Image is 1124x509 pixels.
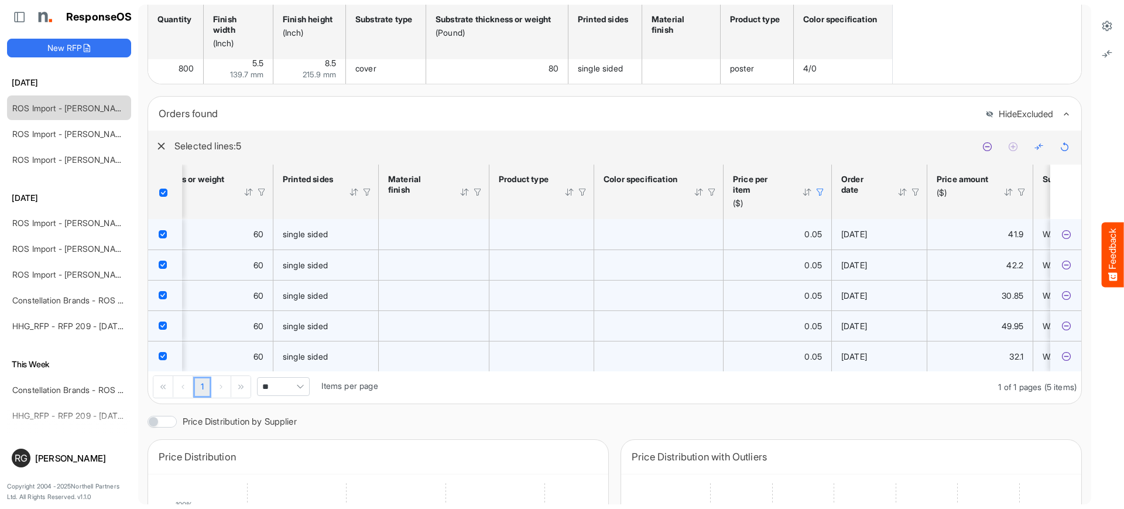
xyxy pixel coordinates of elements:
td: checkbox [148,341,182,371]
a: HHG_RFP - RFP 209 - [DATE] - ROS TEST 3 (LITE) (1) (2) [12,321,228,331]
a: Page 1 of 1 Pages [193,377,211,398]
div: Material finish [388,174,444,195]
span: 139.7 mm [230,70,263,79]
span: poster [730,63,754,73]
td: checkbox [148,310,182,341]
td: checkbox [148,280,182,310]
td: is template cell Column Header httpsnorthellcomontologiesmapping-rulesmanufacturinghassubstratefi... [642,53,721,84]
div: Go to last page [231,376,251,397]
td: single sided is template cell Column Header httpsnorthellcomontologiesmapping-rulesmanufacturingh... [273,280,379,310]
span: 60 [253,260,263,270]
div: [PERSON_NAME] [35,454,126,463]
td: a69becd9-9f58-4145-ace7-86af006cf01c is template cell Column Header [1050,280,1084,310]
td: f498c058-9f3f-46ff-8ff2-2294214b7d10 is template cell Column Header [1050,219,1084,250]
td: cover is template cell Column Header httpsnorthellcomontologiesmapping-rulesmaterialhassubstratem... [346,53,426,84]
span: (5 items) [1044,382,1077,392]
td: is template cell Column Header httpsnorthellcomontologiesmapping-rulesproducthasproducttype [489,219,594,250]
span: [DATE] [841,260,867,270]
span: 8.5 [325,58,336,68]
span: 800 [179,63,194,73]
div: Go to previous page [173,376,193,397]
td: 60 is template cell Column Header httpsnorthellcomontologiesmapping-rulesmaterialhasmaterialthick... [100,280,273,310]
td: 19/08/2024 is template cell Column Header httpsnorthellcomontologiesmapping-rulesorderhasorderdate [832,250,927,280]
div: Filter Icon [256,187,267,197]
td: 17/07/2024 is template cell Column Header httpsnorthellcomontologiesmapping-rulesorderhasorderdate [832,219,927,250]
td: 800 is template cell Column Header httpsnorthellcomontologiesmapping-rulesorderhasquantity [148,53,204,84]
a: ROS Import - [PERSON_NAME] - ROS 11 [12,244,164,254]
h1: ResponseOS [66,11,132,23]
td: 84977875-4286-4a3a-8334-7c9adf6f936c is template cell Column Header [1050,310,1084,341]
button: New RFP [7,39,131,57]
span: 60 [253,351,263,361]
button: Feedback [1102,222,1124,287]
a: ROS Import - [PERSON_NAME] - ROS 11 [12,129,164,139]
span: 0.05 [804,321,822,331]
div: Substrate type [355,14,413,25]
td: 22/05/2024 is template cell Column Header httpsnorthellcomontologiesmapping-rulesorderhasorderdate [832,280,927,310]
span: 0.05 [804,351,822,361]
div: Price Distribution with Outliers [632,449,1071,465]
td: 0.05 is template cell Column Header price-per-item [724,341,832,371]
div: Filter Icon [1016,187,1027,197]
td: 0.05 is template cell Column Header price-per-item [724,250,832,280]
div: ($) [937,187,988,198]
td: is template cell Column Header httpsnorthellcomontologiesmapping-rulesproducthasproducttype [489,280,594,310]
td: is template cell Column Header httpsnorthellcomontologiesmapping-rulesproducthasproducttype [489,341,594,371]
td: is template cell Column Header httpsnorthellcomontologiesmapping-rulesmanufacturinghassubstratefi... [379,250,489,280]
div: Filter Icon [707,187,717,197]
td: checkbox [148,250,182,280]
span: single sided [283,351,328,361]
td: is template cell Column Header httpsnorthellcomontologiesmapping-rulesfeaturehascolourspecification [594,219,724,250]
td: single sided is template cell Column Header httpsnorthellcomontologiesmapping-rulesmanufacturingh... [273,310,379,341]
span: single sided [283,260,328,270]
span: Pagerdropdown [257,377,310,396]
td: 0.049999999999999996 is template cell Column Header price-per-item [724,219,832,250]
div: (Pound) [436,28,555,38]
span: RG [15,453,28,463]
div: Price per item [733,174,787,195]
td: 0.05 is template cell Column Header price-per-item [724,280,832,310]
h6: [DATE] [7,192,131,204]
td: 32.1 is template cell Column Header httpsnorthellcomontologiesmapping-rulesorderhasprice [927,341,1033,371]
td: 80 is template cell Column Header httpsnorthellcomontologiesmapping-rulesmaterialhasmaterialthick... [426,53,568,84]
span: 0.05 [804,260,822,270]
a: ROS Import - [PERSON_NAME] - ROS 11 [12,218,164,228]
span: single sided [283,291,328,300]
td: 0.05 is template cell Column Header price-per-item [724,310,832,341]
button: Exclude [1060,320,1072,332]
td: is template cell Column Header httpsnorthellcomontologiesmapping-rulesmanufacturinghassubstratefi... [379,280,489,310]
span: 60 [253,321,263,331]
td: 60 is template cell Column Header httpsnorthellcomontologiesmapping-rulesmaterialhasmaterialthick... [100,341,273,371]
span: 60 [253,229,263,239]
div: Material finish [652,14,707,35]
div: Quantity [157,14,190,25]
span: single sided [578,63,623,73]
td: 60 is template cell Column Header httpsnorthellcomontologiesmapping-rulesmaterialhasmaterialthick... [100,310,273,341]
td: single sided is template cell Column Header httpsnorthellcomontologiesmapping-rulesmanufacturingh... [273,250,379,280]
span: [DATE] [841,351,867,361]
td: is template cell Column Header httpsnorthellcomontologiesmapping-rulesproducthasproducttype [489,310,594,341]
img: Northell [32,5,56,29]
h6: [DATE] [7,76,131,89]
div: Orders found [159,105,976,122]
div: Order date [841,174,882,195]
td: 12/02/2024 is template cell Column Header httpsnorthellcomontologiesmapping-rulesorderhasorderdate [832,310,927,341]
td: 381d5f08-1776-4fbb-9d72-b99d0a5ae8a1 is template cell Column Header [1050,341,1084,371]
button: Exclude [1060,259,1072,271]
div: Filter Icon [362,187,372,197]
a: ROS Import - [PERSON_NAME] - ROS 11 [12,269,164,279]
h6: This Week [7,358,131,371]
td: checkbox [148,219,182,250]
span: cover [355,63,376,73]
div: Printed sides [283,174,334,185]
div: Product type [730,14,780,25]
div: Printed sides [578,14,629,25]
td: is template cell Column Header httpsnorthellcomontologiesmapping-rulesfeaturehascolourspecification [594,250,724,280]
div: Substrate thickness or weight [436,14,555,25]
td: 42.2 is template cell Column Header httpsnorthellcomontologiesmapping-rulesorderhasprice [927,250,1033,280]
td: is template cell Column Header httpsnorthellcomontologiesmapping-rulesmanufacturinghassubstratefi... [379,219,489,250]
td: 5.5 is template cell Column Header httpsnorthellcomontologiesmapping-rulesmeasurementhasfinishsiz... [204,53,273,84]
div: (Inch) [213,38,260,49]
a: ROS Import - [PERSON_NAME] - ROS 11 [12,103,164,113]
label: Price Distribution by Supplier [183,417,297,426]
